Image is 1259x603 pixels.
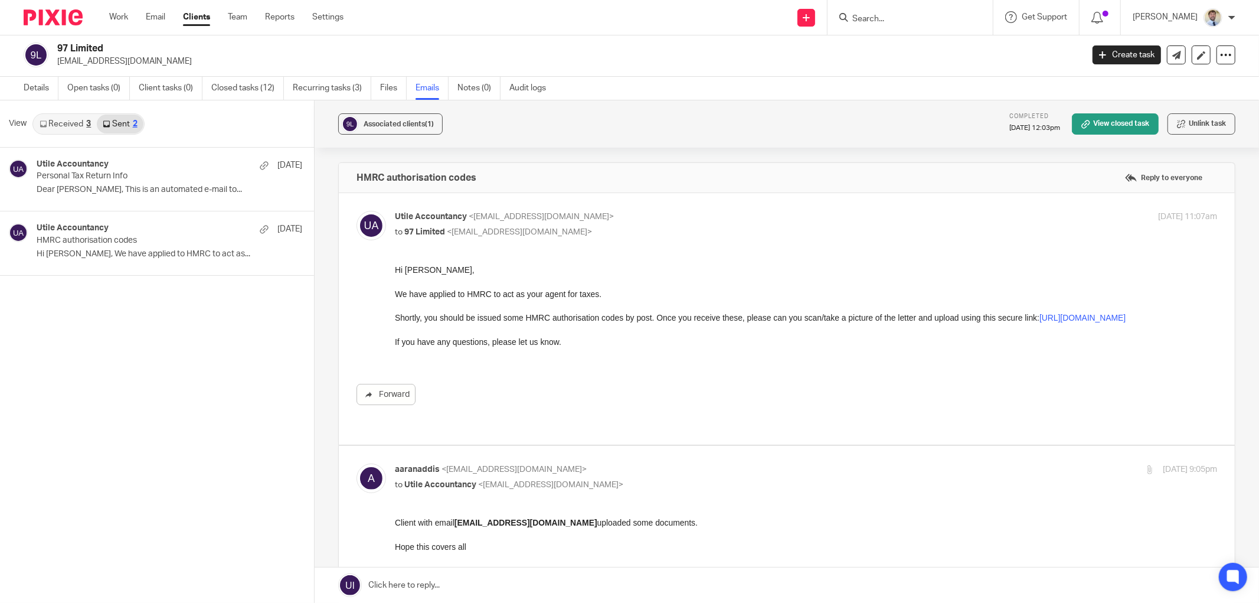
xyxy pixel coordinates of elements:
[416,77,449,100] a: Emails
[395,465,440,474] span: aaranaddis
[37,159,109,170] h4: Utile Accountancy
[211,77,284,100] a: Closed tasks (12)
[1163,464,1217,476] p: [DATE] 9:05pm
[851,14,957,25] input: Search
[146,11,165,23] a: Email
[293,77,371,100] a: Recurring tasks (3)
[1009,113,1049,119] span: Completed
[37,171,249,181] p: Personal Tax Return Info
[380,77,407,100] a: Files
[1022,13,1067,21] span: Get Support
[277,223,302,235] p: [DATE]
[645,49,731,58] a: [URL][DOMAIN_NAME]
[86,120,91,128] div: 3
[24,43,48,67] img: svg%3E
[277,159,302,171] p: [DATE]
[357,172,476,184] h4: HMRC authorisation codes
[395,228,403,236] span: to
[1072,113,1159,135] a: View closed task
[341,115,359,133] img: svg%3E
[37,236,249,246] p: HMRC authorisation codes
[109,11,128,23] a: Work
[37,249,302,259] p: Hi [PERSON_NAME], We have applied to HMRC to act as...
[228,11,247,23] a: Team
[133,120,138,128] div: 2
[425,120,434,128] span: (1)
[509,77,555,100] a: Audit logs
[447,228,592,236] span: <[EMAIL_ADDRESS][DOMAIN_NAME]>
[478,481,623,489] span: <[EMAIL_ADDRESS][DOMAIN_NAME]>
[183,11,210,23] a: Clients
[1204,8,1222,27] img: 1693835698283.jfif
[37,223,109,233] h4: Utile Accountancy
[9,223,28,242] img: svg%3E
[57,43,871,55] h2: 97 Limited
[1122,169,1205,187] label: Reply to everyone
[357,211,386,240] img: svg%3E
[60,1,202,11] strong: [EMAIL_ADDRESS][DOMAIN_NAME]
[1168,113,1235,135] button: Unlink task
[364,120,434,128] span: Associated clients
[265,11,295,23] a: Reports
[37,185,302,195] p: Dear [PERSON_NAME], This is an automated e-mail to...
[469,213,614,221] span: <[EMAIL_ADDRESS][DOMAIN_NAME]>
[404,228,445,236] span: 97 Limited
[1009,123,1060,133] p: [DATE] 12:03pm
[1093,45,1161,64] a: Create task
[24,9,83,25] img: Pixie
[24,77,58,100] a: Details
[57,56,1075,67] p: [EMAIL_ADDRESS][DOMAIN_NAME]
[9,159,28,178] img: svg%3E
[395,213,467,221] span: Utile Accountancy
[442,465,587,474] span: <[EMAIL_ADDRESS][DOMAIN_NAME]>
[139,77,202,100] a: Client tasks (0)
[457,77,501,100] a: Notes (0)
[357,384,416,405] a: Forward
[395,481,403,489] span: to
[312,11,344,23] a: Settings
[97,115,143,133] a: Sent2
[357,464,386,493] img: svg%3E
[67,77,130,100] a: Open tasks (0)
[1158,211,1217,223] p: [DATE] 11:07am
[9,118,27,130] span: View
[404,481,476,489] span: Utile Accountancy
[1133,11,1198,23] p: [PERSON_NAME]
[34,115,97,133] a: Received3
[338,113,443,135] button: Associated clients(1)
